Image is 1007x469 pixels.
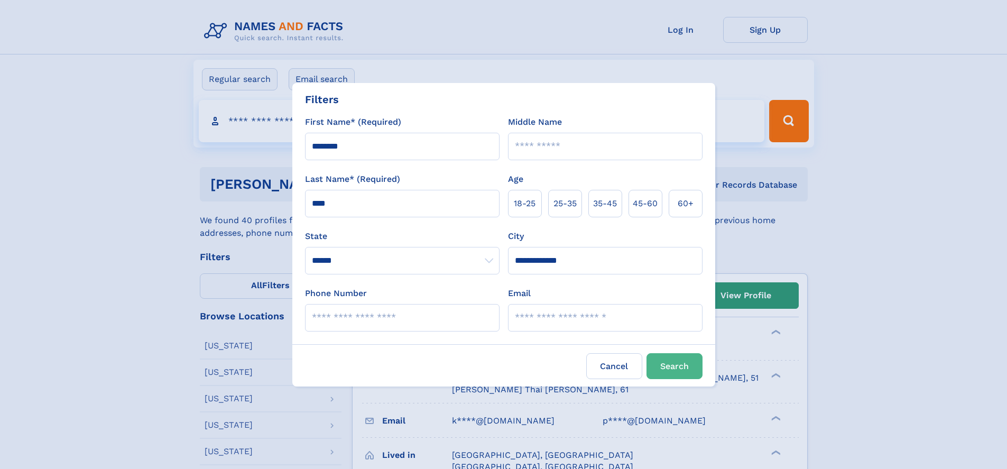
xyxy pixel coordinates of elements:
[305,287,367,300] label: Phone Number
[678,197,694,210] span: 60+
[508,116,562,128] label: Middle Name
[508,230,524,243] label: City
[553,197,577,210] span: 25‑35
[633,197,658,210] span: 45‑60
[593,197,617,210] span: 35‑45
[514,197,535,210] span: 18‑25
[305,173,400,186] label: Last Name* (Required)
[646,353,703,379] button: Search
[508,287,531,300] label: Email
[305,91,339,107] div: Filters
[305,230,500,243] label: State
[586,353,642,379] label: Cancel
[508,173,523,186] label: Age
[305,116,401,128] label: First Name* (Required)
